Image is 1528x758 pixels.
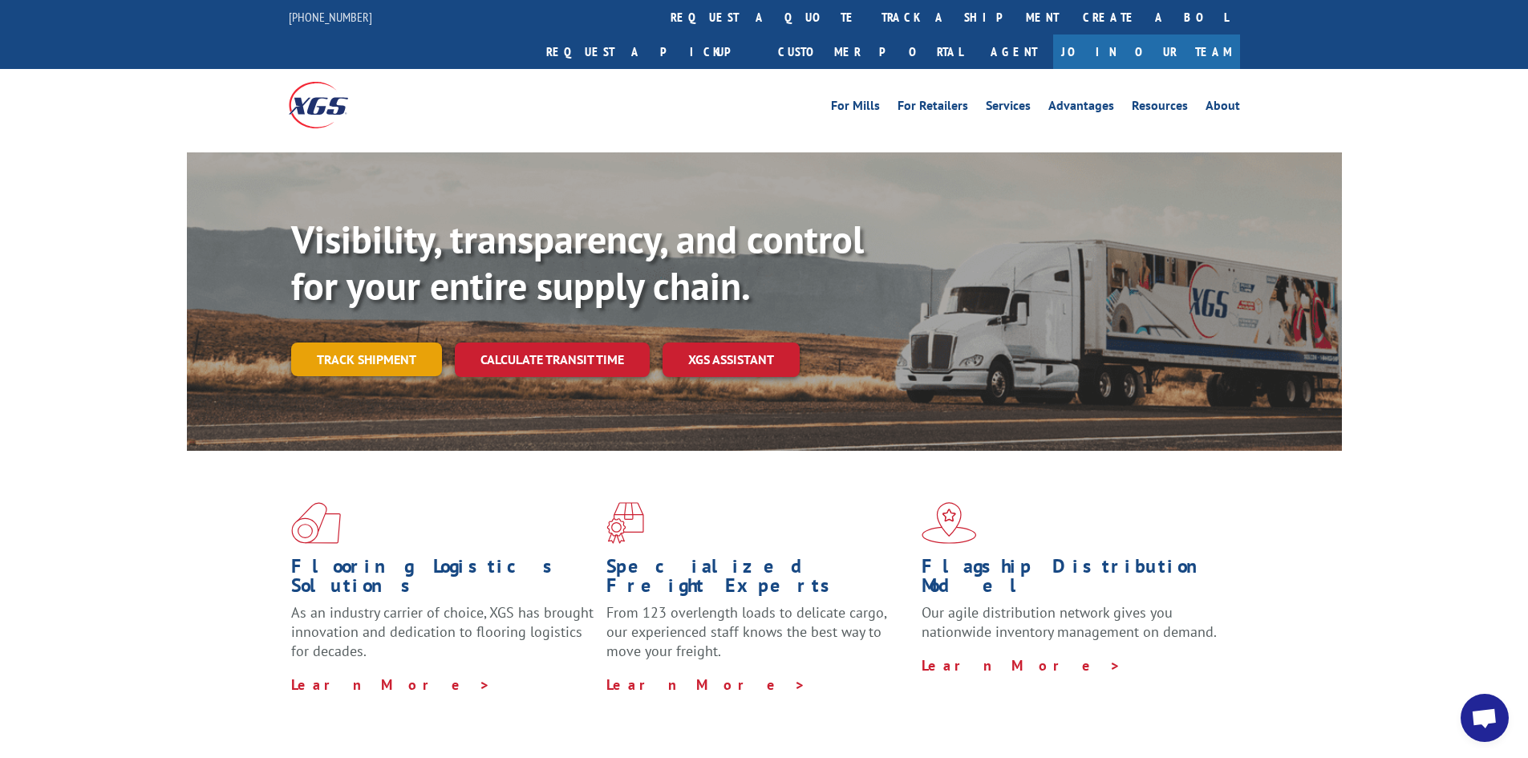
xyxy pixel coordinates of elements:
[291,675,491,694] a: Learn More >
[1053,34,1240,69] a: Join Our Team
[606,603,910,675] p: From 123 overlength loads to delicate cargo, our experienced staff knows the best way to move you...
[291,502,341,544] img: xgs-icon-total-supply-chain-intelligence-red
[766,34,975,69] a: Customer Portal
[291,557,594,603] h1: Flooring Logistics Solutions
[922,656,1121,675] a: Learn More >
[922,502,977,544] img: xgs-icon-flagship-distribution-model-red
[922,603,1217,641] span: Our agile distribution network gives you nationwide inventory management on demand.
[1461,694,1509,742] div: Open chat
[534,34,766,69] a: Request a pickup
[975,34,1053,69] a: Agent
[606,502,644,544] img: xgs-icon-focused-on-flooring-red
[291,603,594,660] span: As an industry carrier of choice, XGS has brought innovation and dedication to flooring logistics...
[663,343,800,377] a: XGS ASSISTANT
[291,214,864,310] b: Visibility, transparency, and control for your entire supply chain.
[986,99,1031,117] a: Services
[606,557,910,603] h1: Specialized Freight Experts
[1048,99,1114,117] a: Advantages
[291,343,442,376] a: Track shipment
[898,99,968,117] a: For Retailers
[606,675,806,694] a: Learn More >
[1132,99,1188,117] a: Resources
[1206,99,1240,117] a: About
[289,9,372,25] a: [PHONE_NUMBER]
[922,557,1225,603] h1: Flagship Distribution Model
[831,99,880,117] a: For Mills
[455,343,650,377] a: Calculate transit time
